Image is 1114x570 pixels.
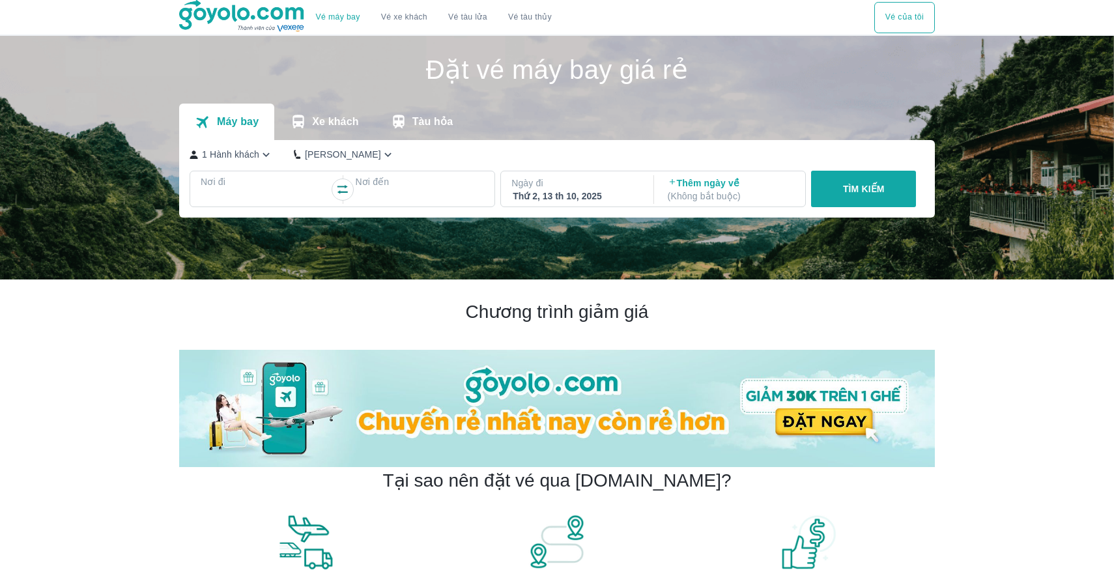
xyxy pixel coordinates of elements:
[874,2,935,33] button: Vé của tôi
[412,115,453,128] p: Tàu hỏa
[217,115,259,128] p: Máy bay
[312,115,358,128] p: Xe khách
[498,2,562,33] button: Vé tàu thủy
[811,171,916,207] button: TÌM KIẾM
[511,177,640,190] p: Ngày đi
[843,182,885,195] p: TÌM KIẾM
[381,12,427,22] a: Vé xe khách
[316,12,360,22] a: Vé máy bay
[874,2,935,33] div: choose transportation mode
[305,148,381,161] p: [PERSON_NAME]
[513,190,639,203] div: Thứ 2, 13 th 10, 2025
[179,300,935,324] h2: Chương trình giảm giá
[201,175,330,188] p: Nơi đi
[668,177,794,203] p: Thêm ngày về
[668,190,794,203] p: ( Không bắt buộc )
[294,148,395,162] button: [PERSON_NAME]
[382,469,731,492] h2: Tại sao nên đặt vé qua [DOMAIN_NAME]?
[306,2,562,33] div: choose transportation mode
[190,148,273,162] button: 1 Hành khách
[179,104,468,140] div: transportation tabs
[179,57,935,83] h1: Đặt vé máy bay giá rẻ
[202,148,259,161] p: 1 Hành khách
[179,350,935,467] img: banner-home
[355,175,484,188] p: Nơi đến
[438,2,498,33] a: Vé tàu lửa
